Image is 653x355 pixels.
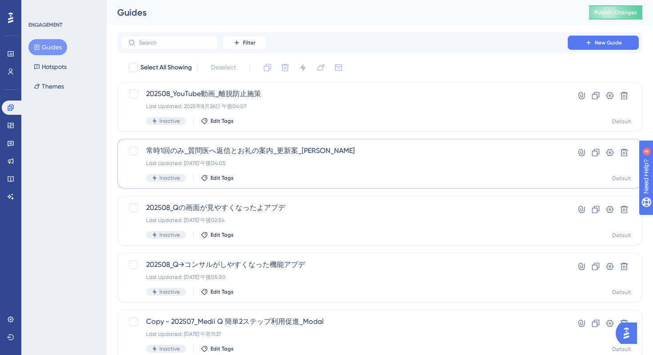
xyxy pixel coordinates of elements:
button: Guides [28,39,67,55]
div: Default [612,118,631,125]
button: Edit Tags [201,345,234,352]
button: New Guide [568,36,639,50]
span: Inactive [159,288,180,295]
div: Last Updated: 2025年8月26日 午後04:07 [146,103,542,110]
iframe: UserGuiding AI Assistant Launcher [616,320,642,347]
span: New Guide [595,39,622,46]
span: Publish Changes [594,9,637,16]
span: 202508_Q→コンサルがしやすくなった機能アプデ [146,259,542,270]
div: Default [612,346,631,353]
span: Edit Tags [211,288,234,295]
span: 202508_Qの画面が見やすくなったよアプデ [146,202,542,213]
button: Edit Tags [201,288,234,295]
span: 202508_YouTube動画_離脱防止施策 [146,89,542,99]
div: Last Updated: [DATE] 午後02:54 [146,217,542,224]
span: Deselect [211,62,236,73]
span: Inactive [159,345,180,352]
button: Themes [28,78,69,94]
span: Edit Tags [211,117,234,125]
span: Inactive [159,231,180,238]
span: Need Help? [21,2,56,13]
button: Hotspots [28,59,72,75]
input: Search [139,40,211,46]
button: Edit Tags [201,231,234,238]
button: Deselect [203,60,244,76]
div: Default [612,175,631,182]
span: Inactive [159,117,180,125]
div: Default [612,232,631,239]
button: Filter [222,36,267,50]
div: 4 [62,4,64,12]
button: Edit Tags [201,174,234,182]
div: Last Updated: [DATE] 午後04:05 [146,160,542,167]
div: ENGAGEMENT [28,21,62,28]
div: Guides [117,6,567,19]
span: Copy - 202507_Medii Q 簡単2ステップ利用促進_Modal [146,316,542,327]
span: 常時1回のみ_質問医へ返信とお礼の案内_更新案_[PERSON_NAME] [146,145,542,156]
span: Edit Tags [211,174,234,182]
div: Last Updated: [DATE] 午後05:50 [146,274,542,281]
div: Last Updated: [DATE] 午前11:37 [146,331,542,338]
button: Publish Changes [589,5,642,20]
div: Default [612,289,631,296]
button: Edit Tags [201,117,234,125]
span: Inactive [159,174,180,182]
span: Edit Tags [211,231,234,238]
span: Select All Showing [140,62,192,73]
span: Filter [243,39,255,46]
span: Edit Tags [211,345,234,352]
